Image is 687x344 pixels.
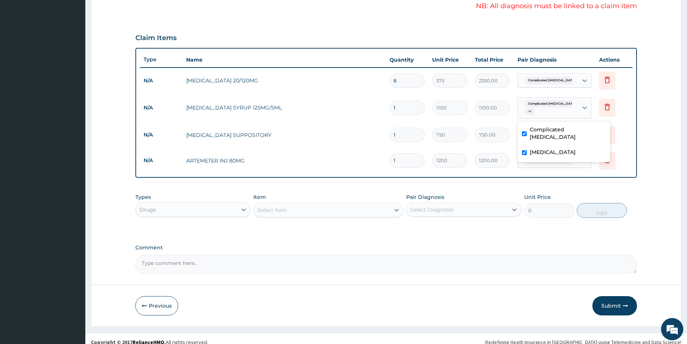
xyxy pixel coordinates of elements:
[183,153,386,168] td: ARTEMETER INJ 80MG
[183,100,386,115] td: [MEDICAL_DATA] SYRUP 125MG/5ML
[406,193,444,201] label: Pair Diagnosis
[525,77,579,84] span: Complicated [MEDICAL_DATA]
[140,101,183,115] td: N/A
[140,53,183,66] th: Type
[592,296,637,315] button: Submit
[140,154,183,167] td: N/A
[183,128,386,142] td: [MEDICAL_DATA] SUPPOSITORY
[14,37,30,56] img: d_794563401_company_1708531726252_794563401
[39,42,125,51] div: Chat with us now
[183,52,386,67] th: Name
[135,194,151,200] label: Types
[139,206,156,213] div: Drugs
[135,34,177,42] h3: Claim Items
[4,203,141,229] textarea: Type your message and hit 'Enter'
[140,74,183,88] td: N/A
[183,73,386,88] td: [MEDICAL_DATA] 20/120MG
[530,126,606,141] label: Complicated [MEDICAL_DATA]
[43,94,102,168] span: We're online!
[595,52,632,67] th: Actions
[524,193,551,201] label: Unit Price
[525,100,579,108] span: Complicated [MEDICAL_DATA]
[577,203,627,218] button: Add
[135,245,637,251] label: Comment
[428,52,471,67] th: Unit Price
[410,206,454,213] div: Select Diagnosis
[514,52,595,67] th: Pair Diagnosis
[140,128,183,142] td: N/A
[135,1,637,11] p: NB: All diagnosis must be linked to a claim item
[135,296,178,315] button: Previous
[530,148,576,156] label: [MEDICAL_DATA]
[122,4,139,22] div: Minimize live chat window
[525,108,535,115] span: + 1
[257,206,287,214] div: Select Item
[253,193,266,201] label: Item
[471,52,514,67] th: Total Price
[386,52,428,67] th: Quantity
